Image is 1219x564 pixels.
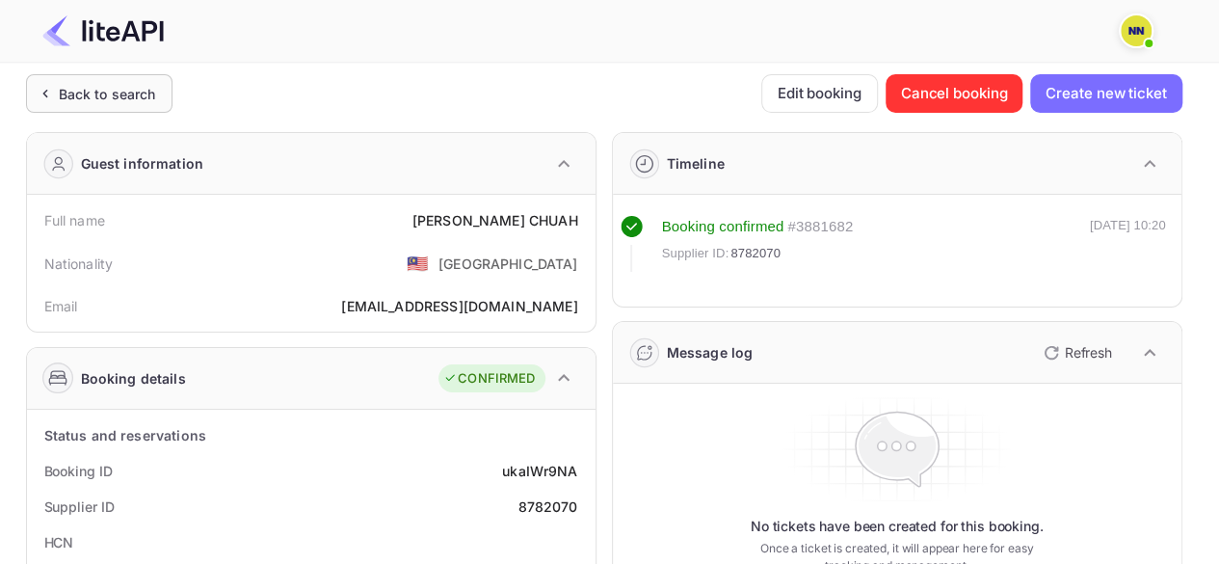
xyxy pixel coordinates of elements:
div: Email [44,296,78,316]
div: Booking ID [44,461,113,481]
p: No tickets have been created for this booking. [751,517,1044,536]
div: HCN [44,532,74,552]
div: 8782070 [517,497,577,517]
div: [GEOGRAPHIC_DATA] [438,254,578,274]
div: Supplier ID [44,497,115,517]
div: Booking details [81,368,186,389]
div: # 3881682 [787,216,853,238]
div: Back to search [59,84,156,104]
div: Booking confirmed [662,216,784,238]
div: [DATE] 10:20 [1090,216,1166,272]
img: N/A N/A [1121,15,1152,46]
img: LiteAPI Logo [42,15,164,46]
div: ukaIWr9NA [502,461,577,481]
button: Edit booking [761,74,878,113]
div: Message log [667,342,754,363]
div: [EMAIL_ADDRESS][DOMAIN_NAME] [341,296,577,316]
button: Refresh [1032,337,1120,368]
span: Supplier ID: [662,244,729,263]
p: Refresh [1065,342,1112,363]
div: Status and reservations [44,425,206,445]
button: Create new ticket [1030,74,1181,113]
div: Timeline [667,153,725,174]
span: United States [407,246,429,281]
span: 8782070 [730,244,781,263]
div: CONFIRMED [443,369,535,389]
div: Nationality [44,254,114,274]
button: Cancel booking [886,74,1023,113]
div: Full name [44,210,105,230]
div: [PERSON_NAME] CHUAH [412,210,578,230]
div: Guest information [81,153,204,174]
